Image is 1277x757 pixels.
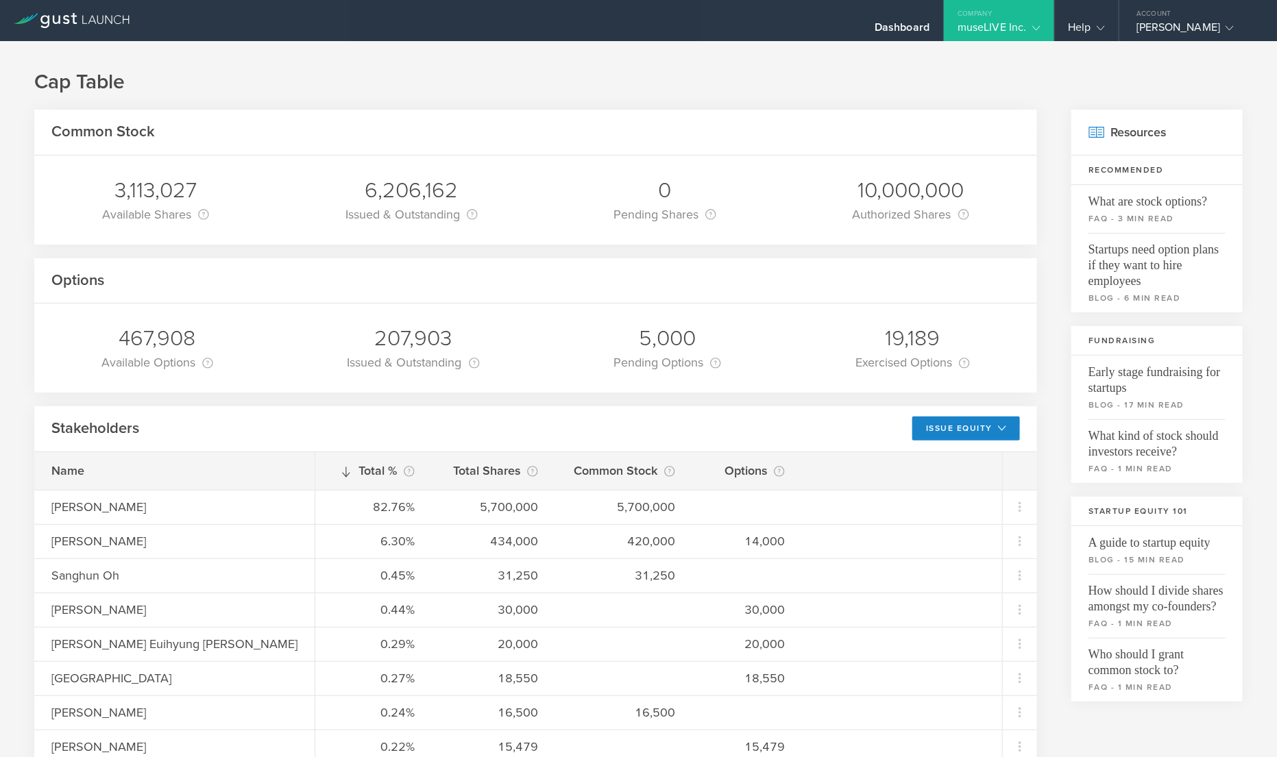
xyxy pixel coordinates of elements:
div: Help [1069,21,1105,41]
div: museLIVE Inc. [958,21,1040,41]
div: Dashboard [875,21,929,41]
iframe: Chat Widget [1208,691,1277,757]
div: [PERSON_NAME] [1136,21,1253,41]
